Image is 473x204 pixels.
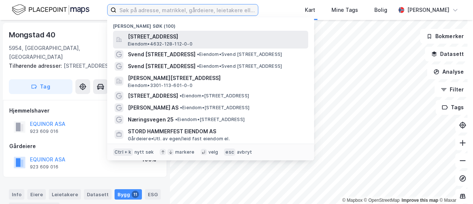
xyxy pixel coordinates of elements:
[128,115,174,124] span: Næringsvegen 25
[128,32,305,41] span: [STREET_ADDRESS]
[427,64,470,79] button: Analyse
[128,136,230,142] span: Gårdeiere • Utl. av egen/leid fast eiendom el.
[180,93,182,98] span: •
[175,117,177,122] span: •
[12,3,89,16] img: logo.f888ab2527a4732fd821a326f86c7f29.svg
[305,6,315,14] div: Kart
[331,6,358,14] div: Mine Tags
[128,127,305,136] span: STORD HAMMERFEST EIENDOM AS
[132,191,139,198] div: 11
[436,100,470,115] button: Tags
[9,63,64,69] span: Tilhørende adresser:
[27,189,46,200] div: Eiere
[180,105,182,110] span: •
[9,29,57,41] div: Mongstad 40
[197,51,199,57] span: •
[113,148,133,156] div: Ctrl + k
[402,198,438,203] a: Improve this map
[30,128,58,134] div: 923 609 016
[175,149,194,155] div: markere
[9,79,72,94] button: Tag
[197,51,282,57] span: Eiendom • Svend [STREET_ADDRESS]
[128,41,193,47] span: Eiendom • 4632-128-112-0-0
[436,168,473,204] iframe: Chat Widget
[107,17,314,31] div: [PERSON_NAME] søk (100)
[30,164,58,170] div: 923 609 016
[237,149,252,155] div: avbryt
[224,148,235,156] div: esc
[128,91,178,100] span: [STREET_ADDRESS]
[197,63,199,69] span: •
[116,4,258,16] input: Søk på adresse, matrikkel, gårdeiere, leietakere eller personer
[175,117,245,123] span: Eiendom • [STREET_ADDRESS]
[420,29,470,44] button: Bokmerker
[436,168,473,204] div: Kontrollprogram for chat
[128,62,195,71] span: Svend [STREET_ADDRESS]
[9,142,161,151] div: Gårdeiere
[180,93,249,99] span: Eiendom • [STREET_ADDRESS]
[208,149,218,155] div: velg
[9,189,24,200] div: Info
[374,6,387,14] div: Bolig
[180,105,249,111] span: Eiendom • [STREET_ADDRESS]
[128,103,178,112] span: [PERSON_NAME] AS
[364,198,400,203] a: OpenStreetMap
[128,74,305,83] span: [PERSON_NAME][STREET_ADDRESS]
[135,149,154,155] div: nytt søk
[407,6,449,14] div: [PERSON_NAME]
[49,189,81,200] div: Leietakere
[425,47,470,61] button: Datasett
[115,189,142,200] div: Bygg
[145,189,161,200] div: ESG
[84,189,112,200] div: Datasett
[9,61,155,70] div: [STREET_ADDRESS]
[197,63,282,69] span: Eiendom • Svend [STREET_ADDRESS]
[342,198,363,203] a: Mapbox
[128,83,193,88] span: Eiendom • 3301-113-601-0-0
[9,44,118,61] div: 5954, [GEOGRAPHIC_DATA], [GEOGRAPHIC_DATA]
[9,106,161,115] div: Hjemmelshaver
[128,50,195,59] span: Svend [STREET_ADDRESS]
[435,82,470,97] button: Filter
